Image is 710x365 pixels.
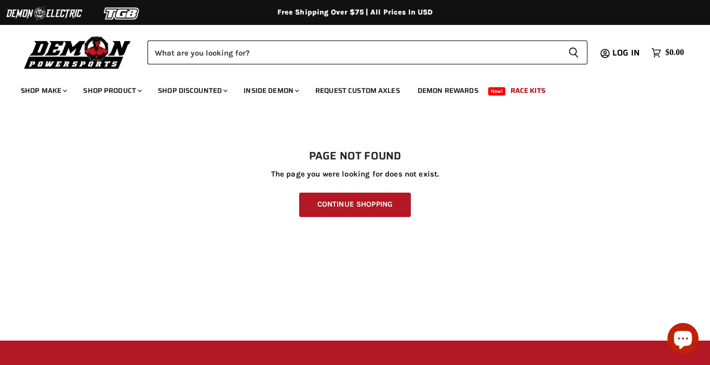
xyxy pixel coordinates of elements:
button: Search [560,40,587,64]
a: Request Custom Axles [307,80,408,101]
form: Product [148,40,587,64]
img: TGB Logo 2 [83,4,161,23]
a: Demon Rewards [410,80,486,101]
img: Demon Powersports [21,34,135,71]
img: Demon Electric Logo 2 [5,4,83,23]
input: Search [148,40,560,64]
span: New! [488,87,506,96]
ul: Main menu [13,76,681,101]
a: Continue Shopping [299,193,411,217]
a: Log in [608,48,646,58]
a: $0.00 [646,45,689,60]
a: Shop Discounted [150,80,234,101]
a: Shop Product [75,80,148,101]
span: $0.00 [665,48,684,58]
h1: Page not found [21,150,689,163]
a: Inside Demon [236,80,305,101]
a: Race Kits [503,80,553,101]
inbox-online-store-chat: Shopify online store chat [664,323,702,357]
p: The page you were looking for does not exist. [21,170,689,179]
a: Shop Make [13,80,73,101]
span: Log in [612,46,640,59]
